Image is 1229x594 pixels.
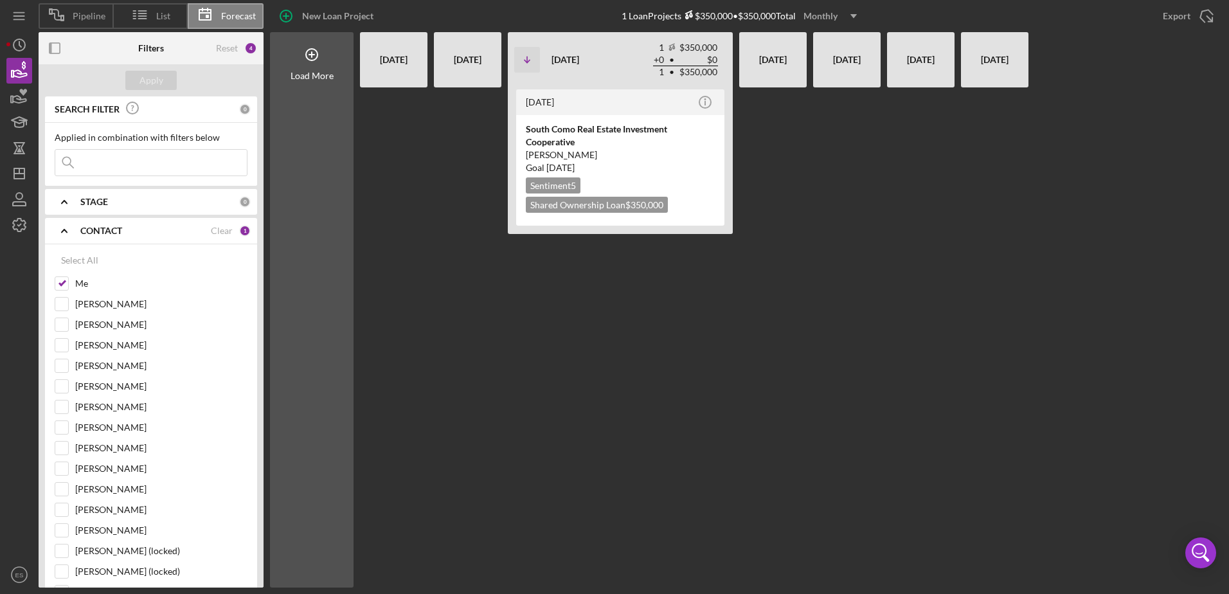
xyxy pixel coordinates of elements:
[75,318,247,331] label: [PERSON_NAME]
[526,148,715,161] div: [PERSON_NAME]
[546,162,575,173] time: 07/18/2025
[138,43,164,53] b: Filters
[440,37,495,82] div: [DATE]
[75,503,247,516] label: [PERSON_NAME]
[820,37,874,82] div: [DATE]
[244,42,257,55] div: 4
[302,3,373,29] div: New Loan Project
[366,37,421,82] div: [DATE]
[803,6,838,26] div: Monthly
[15,571,24,579] text: ES
[75,544,247,557] label: [PERSON_NAME] (locked)
[75,401,247,413] label: [PERSON_NAME]
[622,6,865,26] div: 1 Loan Projects • $350,000 Total
[1150,3,1223,29] button: Export
[653,42,665,54] td: 1
[75,462,247,475] label: [PERSON_NAME]
[75,380,247,393] label: [PERSON_NAME]
[679,54,718,66] td: $0
[61,248,98,273] div: Select All
[967,37,1022,82] div: [DATE]
[1163,3,1190,29] div: Export
[552,54,579,65] b: [DATE]
[125,71,177,90] button: Apply
[75,298,247,310] label: [PERSON_NAME]
[239,225,251,237] div: 1
[681,10,733,21] div: $350,000
[526,177,580,194] div: Sentiment 5
[221,11,256,21] span: Forecast
[653,66,665,78] td: 1
[139,71,163,90] div: Apply
[239,196,251,208] div: 0
[679,66,718,78] td: $350,000
[514,87,726,228] a: [DATE]South Como Real Estate Investment Cooperative[PERSON_NAME]Goal [DATE]Sentiment5Shared Owner...
[679,42,718,54] td: $350,000
[75,442,247,455] label: [PERSON_NAME]
[239,104,251,115] div: 0
[75,524,247,537] label: [PERSON_NAME]
[75,483,247,496] label: [PERSON_NAME]
[6,562,32,588] button: ES
[216,43,238,53] div: Reset
[796,6,865,26] button: Monthly
[211,226,233,236] div: Clear
[73,11,105,21] span: Pipeline
[653,54,665,66] td: + 0
[526,197,668,213] div: Shared Ownership Loan $350,000
[893,37,948,82] div: [DATE]
[1185,537,1216,568] div: Open Intercom Messenger
[668,56,676,64] span: •
[526,96,554,107] time: 2025-08-11 20:01
[526,162,575,173] span: Goal
[75,277,247,290] label: Me
[55,104,120,114] b: SEARCH FILTER
[80,197,108,207] b: STAGE
[668,68,676,76] span: •
[55,132,247,143] div: Applied in combination with filters below
[75,339,247,352] label: [PERSON_NAME]
[75,565,247,578] label: [PERSON_NAME] (locked)
[270,3,386,29] button: New Loan Project
[80,226,122,236] b: CONTACT
[75,359,247,372] label: [PERSON_NAME]
[291,71,334,81] div: Load More
[526,123,715,148] div: South Como Real Estate Investment Cooperative
[55,248,105,273] button: Select All
[746,37,800,82] div: [DATE]
[156,11,170,21] span: List
[75,421,247,434] label: [PERSON_NAME]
